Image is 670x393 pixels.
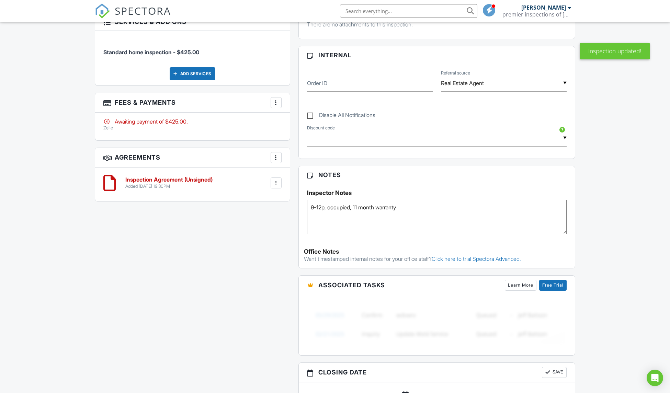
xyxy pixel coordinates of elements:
[441,70,470,76] label: Referral source
[170,67,215,80] div: Add Services
[307,21,567,28] p: There are no attachments to this inspection.
[505,280,536,291] a: Learn More
[580,43,650,59] div: Inspection updated!
[103,36,282,61] li: Service: Standard home inspection
[307,200,567,234] textarea: 9-12p, occupied, 11 month warranty
[95,93,290,113] h3: Fees & Payments
[95,13,290,31] h3: Services & Add ons
[521,4,566,11] div: [PERSON_NAME]
[103,125,282,131] p: Zelle
[432,255,521,262] a: Click here to trial Spectora Advanced.
[647,370,663,386] div: Open Intercom Messenger
[299,46,575,64] h3: Internal
[307,189,567,196] h5: Inspector Notes
[307,112,375,120] label: Disable All Notifications
[340,4,477,18] input: Search everything...
[103,49,199,56] span: Standard home inspection - $425.00
[542,367,567,378] button: Save
[307,79,327,87] label: Order ID
[95,9,171,24] a: SPECTORA
[318,368,367,377] span: Closing date
[95,3,110,19] img: The Best Home Inspection Software - Spectora
[539,280,567,291] a: Free Trial
[125,177,213,189] a: Inspection Agreement (Unsigned) Added [DATE] 19:30PM
[103,118,282,125] div: Awaiting payment of $425.00.
[125,184,213,189] div: Added [DATE] 19:30PM
[307,125,335,131] label: Discount code
[307,300,567,348] img: blurred-tasks-251b60f19c3f713f9215ee2a18cbf2105fc2d72fcd585247cf5e9ec0c957c1dd.png
[304,248,570,255] div: Office Notes
[125,177,213,183] h6: Inspection Agreement (Unsigned)
[304,255,570,263] p: Want timestamped internal notes for your office staff?
[299,166,575,184] h3: Notes
[318,280,385,290] span: Associated Tasks
[502,11,571,18] div: premier inspections of texas
[95,148,290,167] h3: Agreements
[115,3,171,18] span: SPECTORA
